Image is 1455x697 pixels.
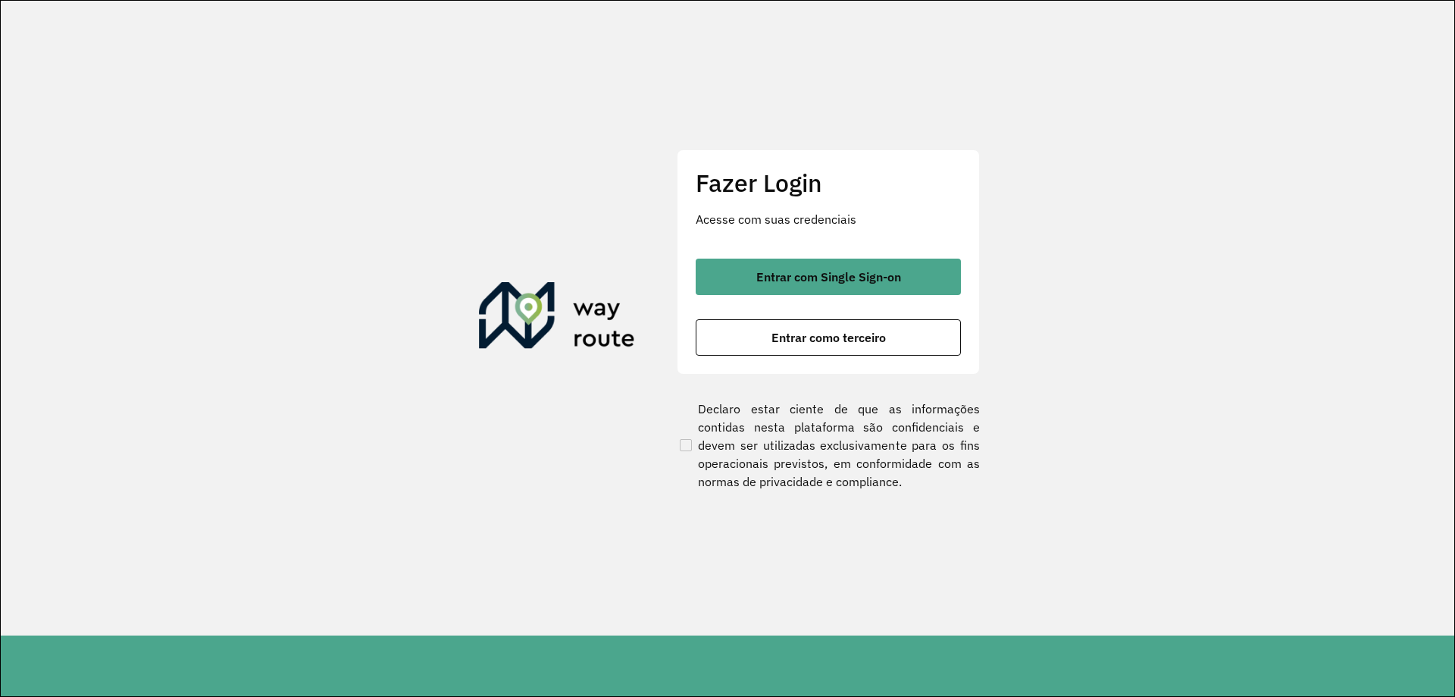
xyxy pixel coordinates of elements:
h2: Fazer Login [696,168,961,197]
button: button [696,259,961,295]
label: Declaro estar ciente de que as informações contidas nesta plataforma são confidenciais e devem se... [677,400,980,491]
img: Roteirizador AmbevTech [479,282,635,355]
p: Acesse com suas credenciais [696,210,961,228]
button: button [696,319,961,356]
span: Entrar como terceiro [771,331,886,344]
span: Entrar com Single Sign-on [756,271,901,283]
